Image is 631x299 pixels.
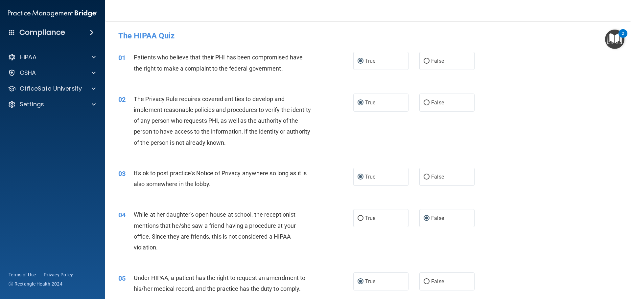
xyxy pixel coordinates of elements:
a: HIPAA [8,53,96,61]
span: 04 [118,211,126,219]
span: 02 [118,96,126,103]
p: HIPAA [20,53,36,61]
span: True [365,215,375,221]
span: Ⓒ Rectangle Health 2024 [9,281,62,287]
a: Terms of Use [9,271,36,278]
span: Under HIPAA, a patient has the right to request an amendment to his/her medical record, and the p... [134,274,305,292]
input: True [358,216,363,221]
span: Patients who believe that their PHI has been compromised have the right to make a complaint to th... [134,54,303,72]
input: True [358,59,363,64]
span: False [431,58,444,64]
input: False [424,175,430,180]
a: Privacy Policy [44,271,73,278]
input: True [358,279,363,284]
span: False [431,278,444,285]
span: True [365,278,375,285]
input: False [424,59,430,64]
p: OfficeSafe University [20,85,82,93]
input: True [358,100,363,105]
input: False [424,279,430,284]
p: OSHA [20,69,36,77]
button: Open Resource Center, 2 new notifications [605,30,624,49]
a: OSHA [8,69,96,77]
span: While at her daughter's open house at school, the receptionist mentions that he/she saw a friend ... [134,211,296,251]
div: 2 [622,33,624,42]
span: False [431,215,444,221]
span: It's ok to post practice’s Notice of Privacy anywhere so long as it is also somewhere in the lobby. [134,170,307,187]
p: Settings [20,100,44,108]
input: True [358,175,363,180]
span: False [431,174,444,180]
span: True [365,99,375,106]
a: OfficeSafe University [8,85,96,93]
img: PMB logo [8,7,97,20]
h4: The HIPAA Quiz [118,32,618,40]
iframe: Drift Widget Chat Controller [517,252,623,279]
input: False [424,100,430,105]
span: False [431,99,444,106]
span: 01 [118,54,126,62]
input: False [424,216,430,221]
span: 03 [118,170,126,178]
span: True [365,174,375,180]
span: True [365,58,375,64]
a: Settings [8,100,96,108]
h4: Compliance [19,28,65,37]
span: The Privacy Rule requires covered entities to develop and implement reasonable policies and proce... [134,96,311,146]
span: 05 [118,274,126,282]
